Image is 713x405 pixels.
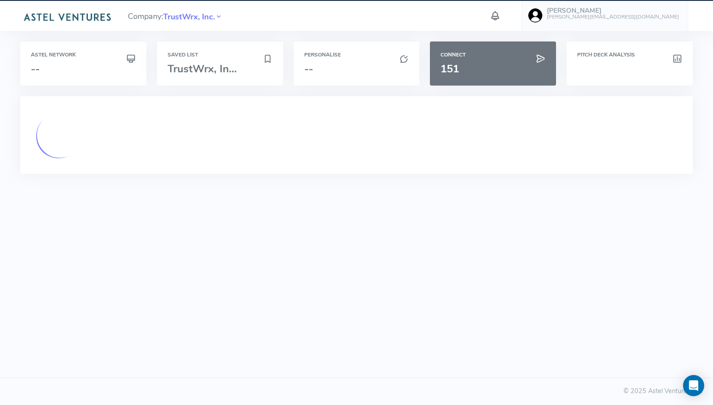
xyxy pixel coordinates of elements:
span: -- [31,62,40,76]
span: TrustWrx, Inc. [163,11,215,23]
a: TrustWrx, Inc. [163,11,215,22]
span: Company: [128,8,223,23]
h6: [PERSON_NAME][EMAIL_ADDRESS][DOMAIN_NAME] [547,14,679,20]
span: 151 [440,62,459,76]
h6: Pitch Deck Analysis [577,52,682,58]
div: Open Intercom Messenger [683,375,704,396]
h6: Connect [440,52,545,58]
h6: Personalise [304,52,409,58]
img: user-image [528,8,542,22]
span: TrustWrx, In... [168,62,237,76]
div: © 2025 Astel Ventures Ltd. [11,386,702,396]
span: -- [304,62,313,76]
h6: Saved List [168,52,273,58]
h5: [PERSON_NAME] [547,7,679,15]
h6: Astel Network [31,52,136,58]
